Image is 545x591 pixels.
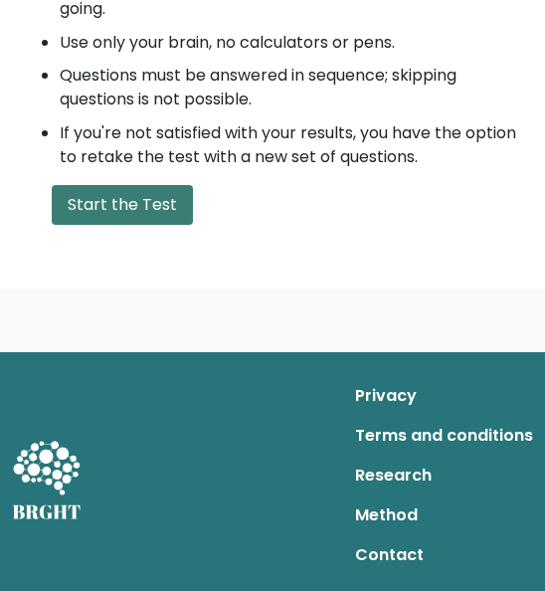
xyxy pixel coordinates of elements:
li: Use only your brain, no calculators or pens. [60,31,517,55]
a: Terms and conditions [355,416,533,456]
button: Start the Test [52,185,193,225]
li: Questions must be answered in sequence; skipping questions is not possible. [60,64,517,111]
a: Privacy [355,376,533,416]
a: Research [355,456,533,495]
a: Method [355,495,533,535]
li: If you're not satisfied with your results, you have the option to retake the test with a new set ... [60,121,517,169]
a: Contact [355,535,533,575]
